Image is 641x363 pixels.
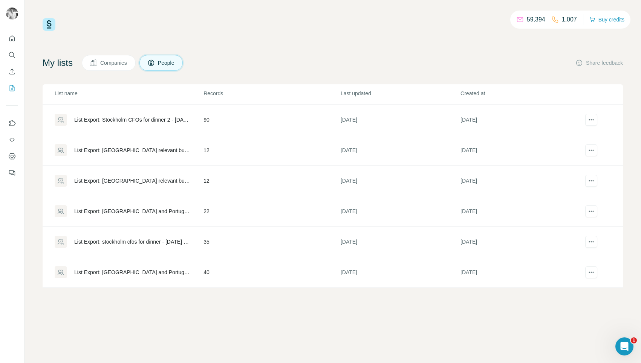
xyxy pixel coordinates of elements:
[100,59,128,67] span: Companies
[74,177,191,185] div: List Export: [GEOGRAPHIC_DATA] relevant but not based in [GEOGRAPHIC_DATA] - [DATE] 14:29
[460,135,580,166] td: [DATE]
[340,196,460,227] td: [DATE]
[43,57,73,69] h4: My lists
[203,227,340,257] td: 35
[74,146,191,154] div: List Export: [GEOGRAPHIC_DATA] relevant but not based in [GEOGRAPHIC_DATA] - [DATE] 14:31
[615,337,633,355] iframe: Intercom live chat
[158,59,175,67] span: People
[6,116,18,130] button: Use Surfe on LinkedIn
[203,105,340,135] td: 90
[6,149,18,163] button: Dashboard
[340,166,460,196] td: [DATE]
[74,207,191,215] div: List Export: [GEOGRAPHIC_DATA] and Portugal CFOs - [DATE] 14:27
[6,32,18,45] button: Quick start
[460,166,580,196] td: [DATE]
[585,266,597,278] button: actions
[6,166,18,180] button: Feedback
[585,205,597,217] button: actions
[527,15,545,24] p: 59,394
[585,144,597,156] button: actions
[575,59,623,67] button: Share feedback
[460,257,580,288] td: [DATE]
[340,105,460,135] td: [DATE]
[74,268,191,276] div: List Export: [GEOGRAPHIC_DATA] and Portugal CFOs - [DATE] 18:50
[631,337,637,343] span: 1
[340,227,460,257] td: [DATE]
[6,8,18,20] img: Avatar
[203,90,340,97] p: Records
[6,48,18,62] button: Search
[203,135,340,166] td: 12
[460,105,580,135] td: [DATE]
[585,114,597,126] button: actions
[460,227,580,257] td: [DATE]
[6,133,18,146] button: Use Surfe API
[589,14,624,25] button: Buy credits
[55,90,203,97] p: List name
[203,166,340,196] td: 12
[203,257,340,288] td: 40
[340,135,460,166] td: [DATE]
[341,90,460,97] p: Last updated
[460,90,580,97] p: Created at
[6,65,18,78] button: Enrich CSV
[562,15,577,24] p: 1,007
[6,81,18,95] button: My lists
[43,18,55,31] img: Surfe Logo
[74,238,191,246] div: List Export: stockholm cfos for dinner - [DATE] 11:18
[340,257,460,288] td: [DATE]
[460,196,580,227] td: [DATE]
[74,116,191,124] div: List Export: Stockholm CFOs for dinner 2 - [DATE] 15:04
[203,196,340,227] td: 22
[585,236,597,248] button: actions
[585,175,597,187] button: actions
